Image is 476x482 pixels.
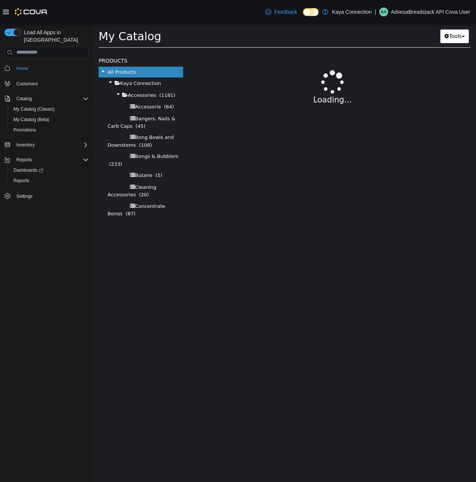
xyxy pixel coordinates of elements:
[42,99,52,105] span: (45)
[71,80,81,85] span: (64)
[332,7,372,16] p: Kaya Connection
[13,117,49,123] span: My Catalog (Beta)
[42,148,59,154] span: Butane
[16,157,32,163] span: Reports
[1,190,92,201] button: Settings
[16,137,29,143] span: (233)
[15,45,43,51] span: All Products
[13,191,89,200] span: Settings
[391,7,470,16] p: AdvesaBreadstack API Cova User
[10,176,89,185] span: Reports
[16,96,32,102] span: Catalog
[13,192,35,201] a: Settings
[42,80,68,85] span: Accessorie
[46,168,56,173] span: (20)
[15,179,72,192] span: Concentrate Bongs
[10,166,89,175] span: Dashboards
[21,29,89,44] span: Load All Apps in [GEOGRAPHIC_DATA]
[4,60,89,221] nav: Complex example
[10,126,89,134] span: Promotions
[7,104,92,114] button: My Catalog (Classic)
[10,115,52,124] a: My Catalog (Beta)
[32,187,42,192] span: (87)
[13,155,35,164] button: Reports
[7,125,92,135] button: Promotions
[66,68,82,74] span: (1181)
[6,6,68,19] span: My Catalog
[262,4,300,19] a: Feedback
[347,5,376,19] button: Tools
[1,155,92,165] button: Reports
[10,166,46,175] a: Dashboards
[15,110,81,123] span: Bong Bowls and Downstems
[13,94,89,103] span: Catalog
[7,114,92,125] button: My Catalog (Beta)
[35,68,63,74] span: Accessories
[42,129,85,135] span: Bongs & Bubblers
[1,63,92,74] button: Home
[13,140,89,149] span: Inventory
[10,105,58,114] a: My Catalog (Classic)
[6,32,90,41] h5: Products
[27,56,68,62] span: Kaya Connection
[10,176,32,185] a: Reports
[303,8,319,16] input: Dark Mode
[13,106,55,112] span: My Catalog (Classic)
[10,115,89,124] span: My Catalog (Beta)
[16,81,38,87] span: Customers
[13,64,31,73] a: Home
[381,7,387,16] span: AA
[13,79,41,88] a: Customers
[63,148,69,154] span: (5)
[7,165,92,175] a: Dashboards
[1,140,92,150] button: Inventory
[274,8,297,16] span: Feedback
[13,140,38,149] button: Inventory
[379,7,388,16] div: AdvesaBreadstack API Cova User
[7,175,92,186] button: Reports
[16,66,28,72] span: Home
[13,64,89,73] span: Home
[15,92,82,105] span: Bangers, Nails & Carb Caps
[10,105,89,114] span: My Catalog (Classic)
[15,8,48,16] img: Cova
[375,7,376,16] p: |
[13,79,89,88] span: Customers
[124,70,355,82] p: Loading...
[1,93,92,104] button: Catalog
[13,127,36,133] span: Promotions
[46,118,59,124] span: (108)
[13,167,43,173] span: Dashboards
[10,126,39,134] a: Promotions
[16,193,32,199] span: Settings
[16,142,35,148] span: Inventory
[13,155,89,164] span: Reports
[13,178,29,184] span: Reports
[1,78,92,89] button: Customers
[13,94,35,103] button: Catalog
